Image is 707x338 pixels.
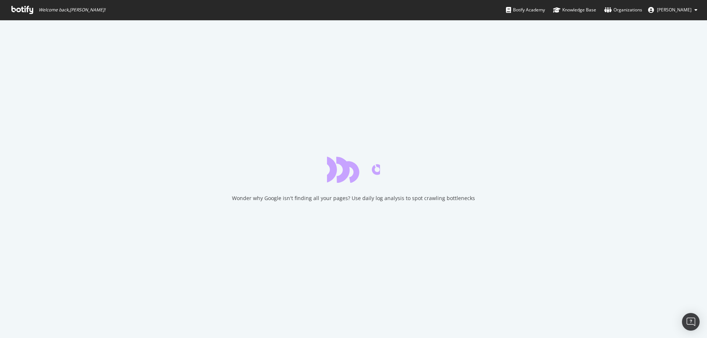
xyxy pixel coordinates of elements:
div: animation [327,156,380,183]
span: Rachel Costello [657,7,692,13]
div: Organizations [604,6,642,14]
div: Wonder why Google isn't finding all your pages? Use daily log analysis to spot crawling bottlenecks [232,195,475,202]
div: Botify Academy [506,6,545,14]
div: Open Intercom Messenger [682,313,700,331]
div: Knowledge Base [553,6,596,14]
button: [PERSON_NAME] [642,4,703,16]
span: Welcome back, [PERSON_NAME] ! [39,7,105,13]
